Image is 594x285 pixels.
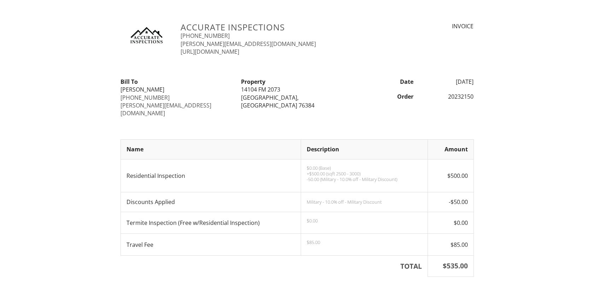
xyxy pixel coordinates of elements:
td: -$50.00 [428,192,474,212]
td: Travel Fee [120,234,301,256]
td: Residential Inspection [120,159,301,192]
div: Date [357,78,418,86]
p: $0.00 [307,218,422,223]
th: Amount [428,140,474,159]
a: [PERSON_NAME][EMAIL_ADDRESS][DOMAIN_NAME] [120,101,211,117]
div: [GEOGRAPHIC_DATA], [GEOGRAPHIC_DATA] 76384 [241,94,353,110]
strong: Property [241,78,265,86]
h3: Accurate Inspections [181,22,383,32]
td: $0.00 [428,212,474,234]
div: Military - 10.0% off - Military Discount [307,199,422,205]
div: 20232150 [418,93,478,100]
div: 14104 FM 2073 [241,86,353,93]
th: Description [301,140,428,159]
strong: Bill To [120,78,138,86]
a: [PHONE_NUMBER] [120,94,170,101]
a: [URL][DOMAIN_NAME] [181,48,239,56]
p: $85.00 [307,239,422,245]
td: Discounts Applied [120,192,301,212]
td: $85.00 [428,234,474,256]
div: Order [357,93,418,100]
th: TOTAL [120,256,428,277]
td: $500.00 [428,159,474,192]
div: [DATE] [418,78,478,86]
p: $0.00 (Base) +$500.00 (sqft 2500 - 3000) -50.00 (Military - 10.0% off - Military Discount) [307,165,422,182]
a: [PHONE_NUMBER] [181,32,230,40]
div: INVOICE [392,22,474,30]
th: Name [120,140,301,159]
td: Termite Inspection (Free w/Residential Inspection) [120,212,301,234]
div: [PERSON_NAME] [120,86,233,93]
th: $535.00 [428,256,474,277]
img: Accurate-Inspection-Logo.jpg [120,22,172,52]
a: [PERSON_NAME][EMAIL_ADDRESS][DOMAIN_NAME] [181,40,316,48]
